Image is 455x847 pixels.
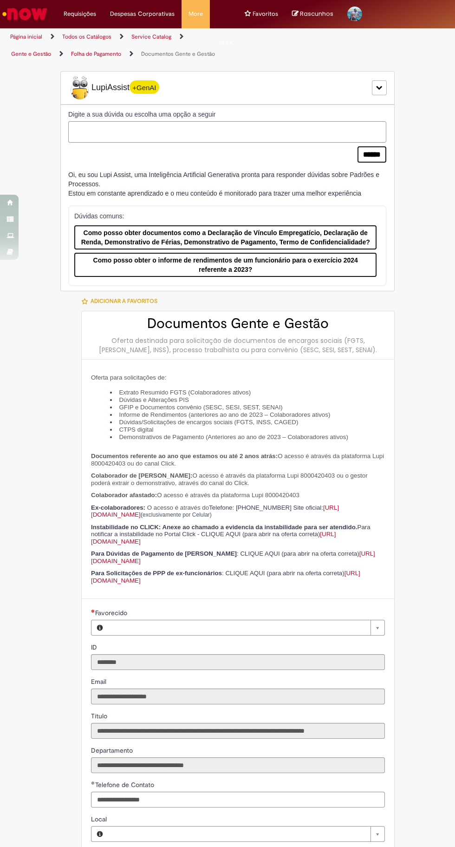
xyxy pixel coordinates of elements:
[119,396,188,403] span: Dúvidas e Alterações PIS
[91,677,108,686] span: Somente leitura - Email
[95,609,129,617] span: Necessários - Favorecido
[68,76,159,99] span: LupiAssist
[91,689,385,704] input: Email
[119,404,282,411] span: GFIP e Documentos convênio (SESC, SESI, SEST, SENAI)
[7,28,221,63] ul: Trilhas de página
[147,504,209,511] span: O acesso é através do
[91,643,99,652] label: Somente leitura - ID
[157,492,299,499] span: O acesso é através da plataforma Lupi 8000420403
[68,76,91,99] img: Lupi
[292,9,333,18] a: No momento, sua lista de rascunhos tem 0 Itens
[91,453,384,467] span: O acesso é através da plataforma Lupi 8000420403 ou do canal Click.
[119,389,251,396] span: Extrato Resumido FGTS (Colaboradores ativos)
[74,211,377,221] p: Dúvidas comuns:
[119,426,153,433] span: CTPS digital
[60,71,395,105] div: LupiLupiAssist+GenAI
[91,827,108,841] button: Local, Visualizar este registro
[81,291,162,311] button: Adicionar a Favoritos
[91,570,222,577] span: Para Solicitações de PPP de ex-funcionários
[91,453,278,460] span: Documentos referente ao ano que estamos ou até 2 anos atrás:
[91,609,95,613] span: Necessários
[91,472,368,486] span: O acesso é através da plataforma Lupi 8000420403 ou o gestor poderá extrair o demonstrativo, atra...
[91,297,157,305] span: Adicionar a Favoritos
[119,419,298,426] span: Dúvidas/Solicitações de encargos sociais (FGTS, INSS, CAGED)
[91,316,385,331] h2: Documentos Gente e Gestão
[91,492,157,499] span: Colaborador afastado:
[141,50,215,58] a: Documentos Gente e Gestão
[91,504,145,511] span: Ex-colaboradores:
[91,570,360,584] a: [URL][DOMAIN_NAME]
[91,550,237,557] span: Para Dúvidas de Pagamento de [PERSON_NAME]
[95,781,156,789] span: Telefone de Contato
[91,792,385,808] input: Telefone de Contato
[119,411,330,418] span: Informe de Rendimentos (anteriores ao ano de 2023 – Colaboradores ativos)
[237,550,359,557] span: : CLIQUE AQUI (para abrir na oferta correta)
[91,711,109,721] label: Somente leitura - Título
[74,253,377,277] button: Como posso obter o informe de rendimentos de um funcionário para o exercício 2024 referente a 2023?
[91,336,385,355] div: Oferta destinada para solicitação de documentos de encargos sociais (FGTS, [PERSON_NAME], INSS), ...
[91,723,385,739] input: Título
[1,5,49,23] img: ServiceNow
[119,433,348,440] span: Demonstrativos de Pagamento (Anteriores ao ano de 2023 – Colaboradores ativos)
[91,374,166,381] span: Oferta para solicitações de:
[91,712,109,720] span: Somente leitura - Título
[91,757,385,773] input: Departamento
[130,80,159,94] span: +GenAI
[11,50,51,58] a: Gente e Gestão
[108,827,384,841] a: Limpar campo Local
[91,781,95,785] span: Obrigatório Preenchido
[108,620,384,635] a: Limpar campo Favorecido
[91,654,385,670] input: ID
[91,677,108,686] label: Somente leitura - Email
[91,550,375,565] a: [URL][DOMAIN_NAME]
[10,33,42,40] a: Página inicial
[91,524,370,545] span: Para notificar a instabilidade no Portal Click - CLIQUE AQUI (para abrir na oferta correta)
[71,50,121,58] a: Folha de Pagamento
[74,225,377,250] button: Como posso obter documentos como a Declaração de Vínculo Empregatício, Declaração de Renda, Demon...
[91,815,109,823] span: Local
[68,110,386,119] label: Digite a sua dúvida ou escolha uma opção a seguir
[91,524,357,531] span: Instabilidade no CLICK: Anexe ao chamado a evidencia da instabilidade para ser atendido.
[253,9,278,19] span: Favoritos
[91,531,336,545] a: [URL][DOMAIN_NAME]
[143,512,212,518] span: exclusivamente por Celular)
[64,9,96,19] span: Requisições
[91,504,339,519] a: [URL][DOMAIN_NAME]
[110,9,175,19] span: Despesas Corporativas
[131,33,171,40] a: Service Catalog
[91,620,108,635] button: Favorecido, Visualizar este registro
[62,33,111,40] a: Todos os Catálogos
[91,570,360,584] span: : CLIQUE AQUI (para abrir na oferta correta)
[300,9,333,18] span: Rascunhos
[91,472,192,479] span: Colaborador de [PERSON_NAME]:
[188,9,203,19] span: More
[91,746,135,755] label: Somente leitura - Departamento
[91,504,339,519] span: Telefone: [PHONE_NUMBER] Site oficial: (
[68,170,387,198] div: Oi, eu sou Lupi Assist, uma Inteligência Artificial Generativa pronta para responder dúvidas sobr...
